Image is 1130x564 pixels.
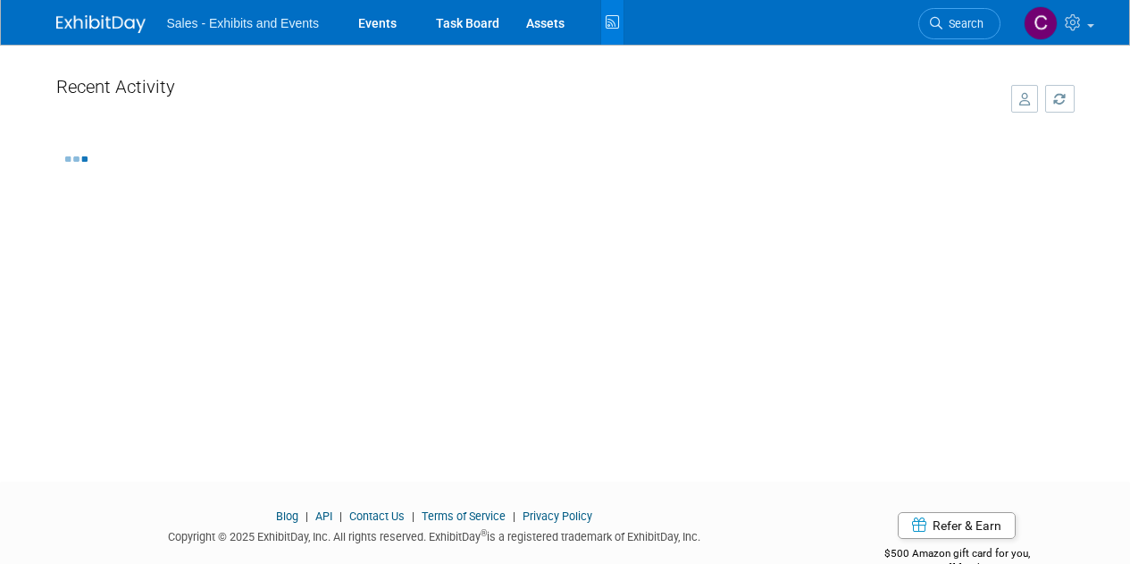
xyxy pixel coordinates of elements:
[481,528,487,538] sup: ®
[56,67,993,114] div: Recent Activity
[898,512,1016,539] a: Refer & Earn
[335,509,347,523] span: |
[523,509,592,523] a: Privacy Policy
[942,17,984,30] span: Search
[918,8,1000,39] a: Search
[407,509,419,523] span: |
[167,16,319,30] span: Sales - Exhibits and Events
[301,509,313,523] span: |
[56,525,814,545] div: Copyright © 2025 ExhibitDay, Inc. All rights reserved. ExhibitDay is a registered trademark of Ex...
[56,15,146,33] img: ExhibitDay
[1024,6,1058,40] img: Christine Lurz
[508,509,520,523] span: |
[349,509,405,523] a: Contact Us
[315,509,332,523] a: API
[422,509,506,523] a: Terms of Service
[65,156,88,162] img: loading...
[276,509,298,523] a: Blog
